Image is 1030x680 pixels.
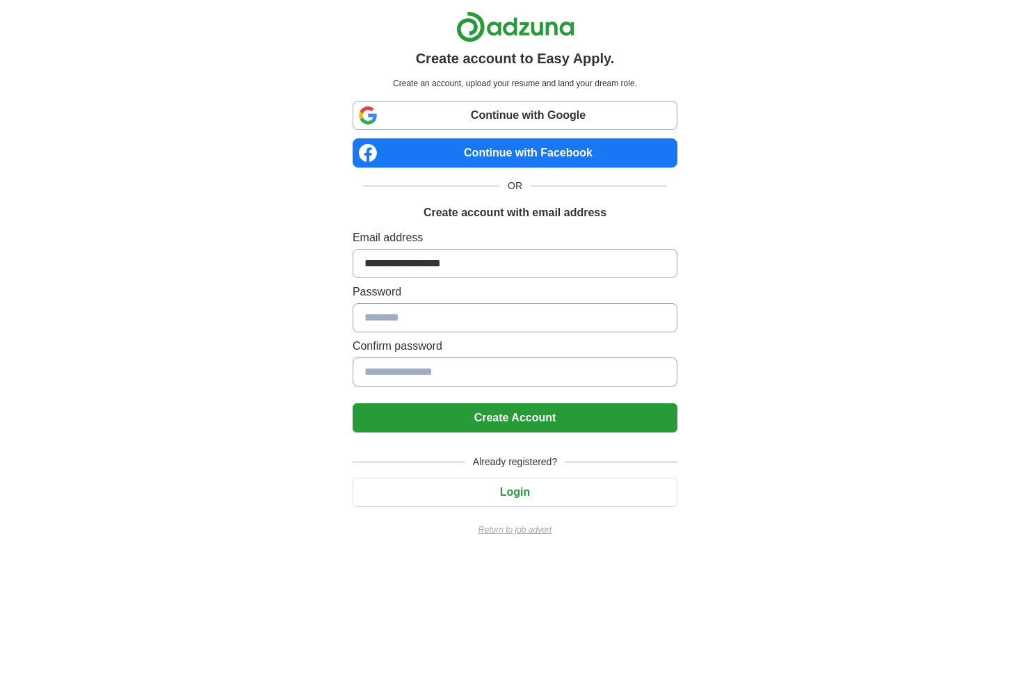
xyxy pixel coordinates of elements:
[353,478,677,507] button: Login
[355,77,675,90] p: Create an account, upload your resume and land your dream role.
[465,455,565,469] span: Already registered?
[353,403,677,432] button: Create Account
[416,48,615,69] h1: Create account to Easy Apply.
[353,138,677,168] a: Continue with Facebook
[456,11,574,42] img: Adzuna logo
[499,179,531,193] span: OR
[424,204,606,221] h1: Create account with email address
[353,101,677,130] a: Continue with Google
[353,486,677,498] a: Login
[353,524,677,536] a: Return to job advert
[353,229,677,246] label: Email address
[353,284,677,300] label: Password
[353,338,677,355] label: Confirm password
